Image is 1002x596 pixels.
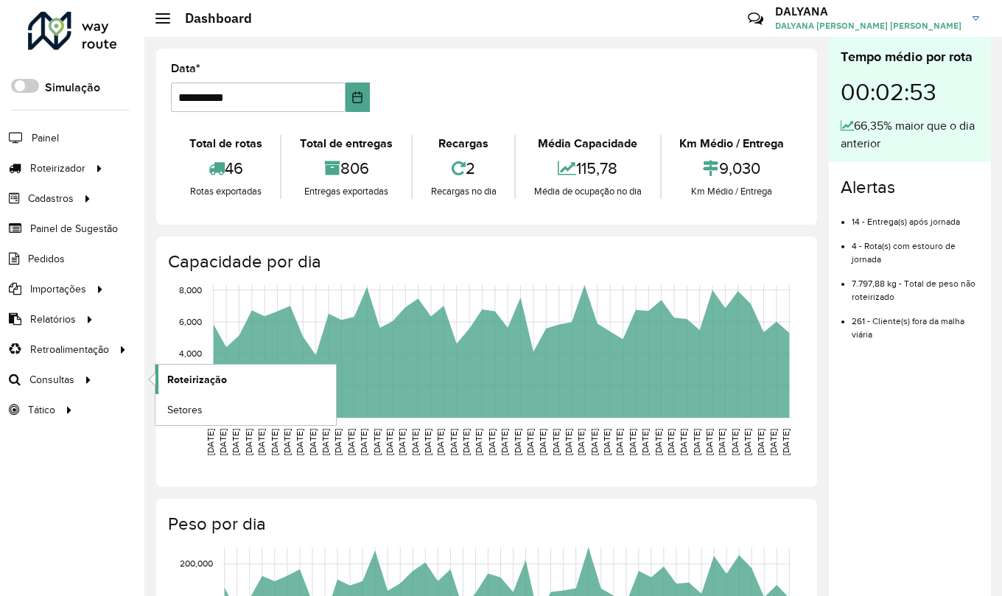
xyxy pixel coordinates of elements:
span: Setores [167,402,203,418]
span: Pedidos [28,251,65,267]
text: [DATE] [282,429,292,455]
div: 115,78 [519,152,656,184]
div: 00:02:53 [841,67,979,117]
text: [DATE] [614,429,624,455]
h4: Alertas [841,177,979,198]
div: Recargas [416,135,511,152]
div: 9,030 [665,152,799,184]
span: DALYANA [PERSON_NAME] [PERSON_NAME] [775,19,961,32]
span: Painel [32,130,59,146]
text: [DATE] [525,429,535,455]
text: [DATE] [781,429,791,455]
text: [DATE] [423,429,432,455]
a: Setores [155,395,336,424]
h2: Dashboard [170,10,252,27]
span: Importações [30,281,86,297]
a: Roteirização [155,365,336,394]
text: [DATE] [513,429,522,455]
div: 46 [175,152,276,184]
text: [DATE] [206,429,215,455]
text: 4,000 [179,348,202,358]
text: [DATE] [666,429,676,455]
text: [DATE] [231,429,240,455]
span: Painel de Sugestão [30,221,118,236]
li: 7.797,88 kg - Total de peso não roteirizado [852,266,979,304]
text: [DATE] [551,429,561,455]
div: Média de ocupação no dia [519,184,656,199]
div: Rotas exportadas [175,184,276,199]
text: [DATE] [654,429,663,455]
text: [DATE] [385,429,394,455]
text: [DATE] [704,429,714,455]
div: 806 [285,152,407,184]
text: [DATE] [256,429,266,455]
text: [DATE] [628,429,637,455]
span: Retroalimentação [30,342,109,357]
li: 4 - Rota(s) com estouro de jornada [852,228,979,266]
text: [DATE] [244,429,253,455]
text: [DATE] [538,429,547,455]
text: [DATE] [346,429,356,455]
span: Tático [28,402,55,418]
div: Entregas exportadas [285,184,407,199]
text: [DATE] [487,429,497,455]
div: Total de rotas [175,135,276,152]
text: [DATE] [333,429,343,455]
div: Km Médio / Entrega [665,135,799,152]
text: [DATE] [743,429,752,455]
h4: Capacidade por dia [168,251,802,273]
h3: DALYANA [775,4,961,18]
div: Recargas no dia [416,184,511,199]
text: [DATE] [730,429,740,455]
text: [DATE] [449,429,458,455]
text: [DATE] [461,429,471,455]
div: 66,35% maior que o dia anterior [841,117,979,152]
text: [DATE] [602,429,612,455]
text: [DATE] [564,429,573,455]
text: [DATE] [372,429,382,455]
label: Simulação [45,79,100,97]
span: Consultas [29,372,74,388]
text: [DATE] [397,429,407,455]
text: [DATE] [717,429,726,455]
div: Tempo médio por rota [841,47,979,67]
a: Contato Rápido [740,3,771,35]
text: 200,000 [180,558,213,568]
div: Km Médio / Entrega [665,184,799,199]
li: 14 - Entrega(s) após jornada [852,204,979,228]
text: [DATE] [410,429,420,455]
h4: Peso por dia [168,513,802,535]
text: 8,000 [179,285,202,295]
span: Relatórios [30,312,76,327]
text: [DATE] [308,429,318,455]
text: 6,000 [179,317,202,326]
text: [DATE] [756,429,765,455]
div: Média Capacidade [519,135,656,152]
text: [DATE] [576,429,586,455]
text: [DATE] [295,429,304,455]
li: 261 - Cliente(s) fora da malha viária [852,304,979,341]
text: [DATE] [768,429,778,455]
text: [DATE] [500,429,509,455]
text: [DATE] [474,429,483,455]
text: [DATE] [640,429,650,455]
text: [DATE] [320,429,330,455]
text: [DATE] [692,429,701,455]
span: Roteirizador [30,161,85,176]
text: [DATE] [435,429,445,455]
text: [DATE] [589,429,599,455]
label: Data [171,60,200,77]
text: [DATE] [679,429,688,455]
span: Cadastros [28,191,74,206]
button: Choose Date [346,83,370,112]
div: Total de entregas [285,135,407,152]
text: [DATE] [359,429,368,455]
text: [DATE] [270,429,279,455]
span: Roteirização [167,372,227,388]
text: [DATE] [218,429,228,455]
div: 2 [416,152,511,184]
